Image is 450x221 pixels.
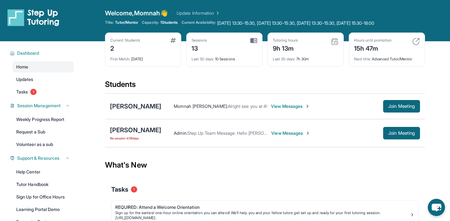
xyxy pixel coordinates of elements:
button: Dashboard [15,50,70,56]
a: Help Center [12,166,74,178]
span: 1 [30,89,37,95]
div: [DATE] [110,53,176,62]
span: Current Availability: [182,20,216,26]
a: Tutor Handbook [12,179,74,190]
img: Chevron-Right [305,104,310,109]
div: Sign up for the earliest one-hour online orientation you can attend! We’ll help you and your fell... [115,210,410,215]
img: card [331,38,338,45]
img: Chevron Right [214,10,220,16]
span: [DATE] 13:30-15:30, [DATE] 13:30-15:30, [DATE] 13:30-15:30, [DATE] 15:30-18:00 [217,20,374,26]
button: Session Management [15,103,70,109]
span: Tutor/Mentor [115,20,138,25]
a: Request a Sub [12,126,74,138]
span: No session in 18 days [110,136,161,141]
span: Tasks [16,89,28,95]
span: Join Meeting [388,104,415,108]
span: First Match : [110,57,130,61]
div: 7h 30m [273,53,338,62]
span: Next title : [354,57,371,61]
span: 1 [131,186,137,193]
div: Hours until promotion [354,38,392,43]
a: Learning Portal Demo [12,204,74,215]
div: Students [105,79,425,93]
button: Join Meeting [383,100,420,113]
a: Update Information [177,10,220,16]
a: Weekly Progress Report [12,114,74,125]
img: logo [7,9,59,26]
img: card [250,38,257,43]
span: Dashboard [17,50,39,56]
div: Tutoring hours [273,38,298,43]
span: Momnah [PERSON_NAME] : [174,103,227,109]
img: Chevron-Right [305,131,310,136]
span: Last 30 days : [192,57,214,61]
span: Updates [16,76,33,83]
a: Volunteer as a sub [12,139,74,150]
div: 2 [110,43,140,53]
div: 10 Sessions [192,53,257,62]
span: Tasks [111,185,128,194]
span: View Messages [271,103,310,109]
span: View Messages [271,130,310,136]
a: [URL][DOMAIN_NAME].. [115,215,157,220]
div: 13 [192,43,207,53]
div: REQUIRED: Attend a Welcome Orientation [115,204,410,210]
span: Join Meeting [388,131,415,135]
span: Title: [105,20,114,25]
div: Current Students [110,38,140,43]
button: chat-button [428,199,445,216]
span: Session Management [17,103,61,109]
span: Last 30 days : [273,57,295,61]
img: card [412,38,420,45]
button: Join Meeting [383,127,420,139]
a: Sign Up for Office Hours [12,191,74,203]
a: Home [12,61,74,73]
div: 15h 47m [354,43,392,53]
span: Support & Resources [17,155,59,161]
div: [PERSON_NAME] [110,126,161,134]
div: Sessions [192,38,207,43]
span: Welcome, Momnah 👋 [105,9,168,18]
button: Support & Resources [15,155,70,161]
a: Tasks1 [12,86,74,98]
img: card [170,38,176,43]
a: Updates [12,74,74,85]
span: Capacity: [142,20,159,25]
span: Admin : [174,130,187,136]
div: Advanced Tutor/Mentor [354,53,420,62]
div: [PERSON_NAME] [110,102,161,111]
span: 1 Students [160,20,178,25]
span: Home [16,64,28,70]
div: What's New [105,151,425,179]
div: 9h 13m [273,43,298,53]
span: Alright see you at 4! [228,103,267,109]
